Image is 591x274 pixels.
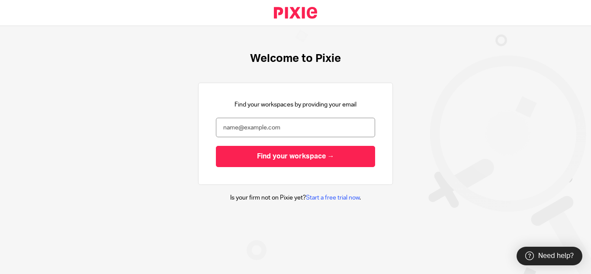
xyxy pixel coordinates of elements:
[216,118,375,137] input: name@example.com
[234,100,357,109] p: Find your workspaces by providing your email
[250,52,341,65] h1: Welcome to Pixie
[517,247,582,265] div: Need help?
[230,193,361,202] p: Is your firm not on Pixie yet? .
[216,146,375,167] input: Find your workspace →
[306,195,360,201] a: Start a free trial now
